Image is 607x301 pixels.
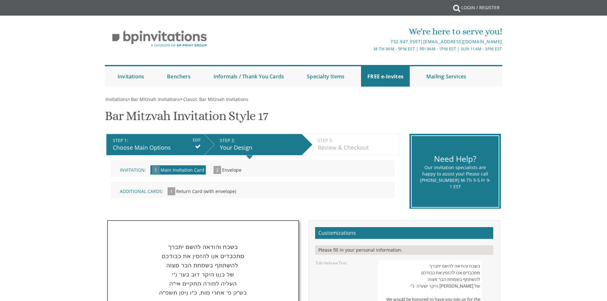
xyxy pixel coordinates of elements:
[131,96,180,102] span: Bar Mitzvah Invitations
[207,66,290,87] a: Informals / Thank You Cards
[390,39,420,45] a: 732.947.3597
[111,66,150,87] a: Invitations
[318,137,396,144] div: STEP 3:
[152,166,160,174] span: 1
[120,167,146,173] span: Invitation:
[220,144,299,152] div: Your Design
[420,164,491,190] div: Our invitation specialists are happy to assist you! Please call [PHONE_NUMBER] M-Th 9-5 Fr 9-1 EST
[361,66,410,87] a: FREE e-Invites
[316,260,347,266] label: Edit Hebrew Text:
[315,245,493,255] div: Please fill in your personal information.
[128,96,180,102] span: >
[238,25,502,38] div: We're here to serve you!
[105,109,268,128] h1: Bar Mitzvah Invitation Style 17
[120,188,163,194] span: Additional Cards:
[318,144,396,152] div: Review & Checkout
[183,96,248,102] a: Classic Bar Mitzvah Invitations
[105,96,128,102] a: Invitations
[180,96,248,102] span: >
[130,96,180,102] a: Bar Mitzvah Invitations
[176,188,236,194] span: Return Card (with envelope)
[213,166,221,174] span: 2
[238,46,502,52] div: M-Th 9am - 5pm EST | Fri 9am - 1pm EST | Sun 11am - 3pm EST
[220,137,299,144] div: STEP 2:
[315,227,493,239] h2: Customizations
[420,66,473,87] a: Mailing Services
[161,167,204,173] span: Main Invitation Card
[238,38,502,46] div: |
[105,25,214,52] img: BP Invitation Loft
[300,66,351,87] a: Specialty Items
[420,153,491,165] div: Need Help?
[113,144,201,152] div: Choose Main Options
[193,137,201,143] input: EDIT
[423,39,502,45] a: [EMAIL_ADDRESS][DOMAIN_NAME]
[168,187,175,195] span: 1
[161,66,197,87] a: Benchers
[113,137,201,144] div: STEP 1:
[222,167,242,173] span: Envelope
